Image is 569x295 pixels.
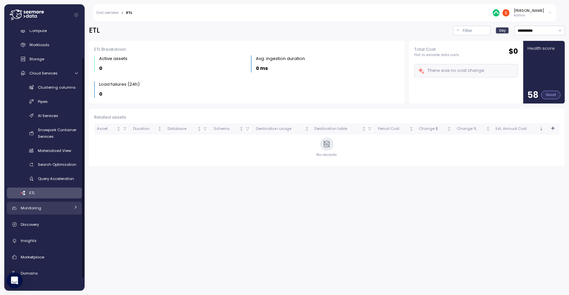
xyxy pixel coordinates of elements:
th: Est. Annual CostSorted descending [493,123,546,134]
a: Discovery [7,218,82,231]
span: Pipes [38,99,48,104]
a: Search Optimization [7,159,82,170]
div: Change % [457,126,484,132]
a: Pipes [7,96,82,107]
a: Workloads [7,40,82,50]
a: Insights [7,234,82,247]
th: SchemaNot sorted [211,123,254,134]
a: AI Services [7,110,82,121]
div: Schema [214,126,238,132]
a: Monitoring [7,202,82,215]
span: Materialized View [38,148,71,153]
span: Day [499,28,506,33]
span: Marketplace [21,254,44,260]
h2: ETL [89,26,100,35]
th: Change $Not sorted [416,123,454,134]
div: Est. Annual Cost [496,126,538,132]
div: Not sorted [197,127,202,131]
div: [PERSON_NAME] [514,8,544,13]
th: Change %Not sorted [454,123,493,134]
div: Not sorted [447,127,451,131]
p: 58 [528,91,538,99]
img: 687cba7b7af778e9efcde14e.PNG [493,9,500,16]
a: Query Acceleration [7,173,82,184]
a: Cloud Services [7,68,82,78]
div: Not sorted [486,127,490,131]
div: Not sorted [362,127,366,131]
span: Storage [29,56,44,62]
span: Discovery [21,222,39,227]
div: Not sorted [157,127,162,131]
span: Domains [21,271,38,276]
a: Snowpark Container Services [7,124,82,142]
a: Storage [7,54,82,65]
th: Destination usageNot sorted [253,123,312,134]
span: Query Acceleration [38,176,74,181]
div: ETL [126,11,132,15]
span: Monitoring [21,205,41,211]
th: Destination tableNot sorted [312,123,375,134]
div: Not sorted [239,127,244,131]
div: There was no cost change [418,67,484,74]
th: Period CostNot sorted [375,123,416,134]
div: Not sorted [305,127,309,131]
p: 0 [99,65,102,72]
span: AI Services [38,113,58,118]
th: AssetNot sorted [94,123,130,134]
a: Compute [7,25,82,36]
p: Total Cost [414,46,459,53]
div: Not sorted [116,127,121,131]
div: Good [541,91,560,99]
div: Avg. ingestion duration [256,55,305,62]
h2: $ 0 [509,47,518,56]
div: Destination table [314,126,360,132]
a: Marketplace [7,251,82,264]
div: Asset [97,126,115,132]
button: Filter [453,26,491,35]
span: Workloads [29,42,49,47]
div: Load failures (24h) [99,81,140,88]
span: ETL [29,190,35,195]
th: DatabaseNot sorted [165,123,211,134]
span: Snowpark Container Services [38,127,76,139]
span: Compute [29,28,47,33]
span: Search Optimization [38,162,76,167]
span: Insights [21,238,37,243]
p: 0 [99,90,102,98]
a: Domains [7,267,82,280]
p: 0 ms [256,65,268,72]
span: Clustering columns [38,85,76,90]
div: Sorted descending [539,127,544,131]
a: Cost overview [96,11,119,15]
p: Health score [528,45,555,52]
span: Cloud Services [29,71,58,76]
p: Admin [514,13,544,18]
div: Active assets [99,55,127,62]
th: DurationNot sorted [130,123,165,134]
div: Open Intercom Messenger [7,273,22,288]
div: Change $ [419,126,446,132]
div: ETL Breakdown [94,46,399,53]
p: Filter [463,27,473,34]
button: Collapse navigation [72,13,80,17]
div: Database [168,126,196,132]
div: Not sorted [409,127,414,131]
div: Duration [133,126,157,132]
div: Related assets [94,114,559,121]
a: Materialized View [7,145,82,156]
a: ETL [7,188,82,198]
p: Flat vs variable data costs [414,53,459,57]
div: Period Cost [378,126,408,132]
a: Clustering columns [7,82,82,93]
img: ACg8ocJH22y-DpvAF6cddRsL0Z3wsv7dltIYulw3az9H2rwQOLimzQ=s96-c [502,9,509,16]
div: > [121,11,123,15]
div: Destination usage [256,126,304,132]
